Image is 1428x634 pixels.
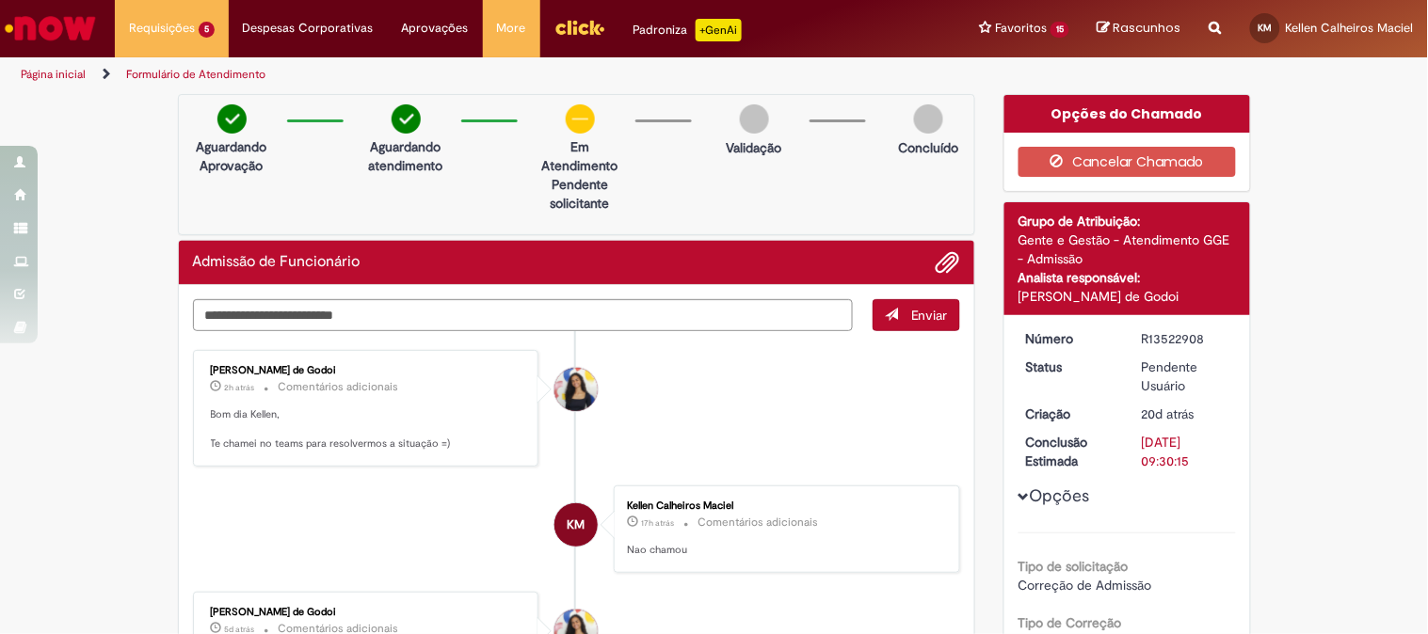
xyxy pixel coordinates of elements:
[535,137,626,175] p: Em Atendimento
[566,104,595,134] img: circle-minus.png
[568,502,586,547] span: KM
[1286,20,1414,36] span: Kellen Calheiros Maciel
[740,104,769,134] img: img-circle-grey.png
[1142,405,1195,422] span: 20d atrás
[193,299,854,331] textarea: Digite sua mensagem aqui...
[727,138,782,157] p: Validação
[898,138,958,157] p: Concluído
[1142,329,1229,348] div: R13522908
[1019,212,1236,230] div: Grupo de Atribuição:
[126,67,265,82] a: Formulário de Atendimento
[1051,22,1069,38] span: 15
[1012,433,1128,470] dt: Conclusão Estimada
[936,250,960,275] button: Adicionar anexos
[225,382,255,393] span: 2h atrás
[995,19,1047,38] span: Favoritos
[1114,19,1181,37] span: Rascunhos
[225,382,255,393] time: 01/10/2025 08:02:46
[914,104,943,134] img: img-circle-grey.png
[641,517,674,529] span: 17h atrás
[243,19,374,38] span: Despesas Corporativas
[211,607,524,618] div: [PERSON_NAME] de Godoi
[1012,329,1128,348] dt: Número
[129,19,195,38] span: Requisições
[402,19,469,38] span: Aprovações
[1019,287,1236,306] div: [PERSON_NAME] de Godoi
[1142,404,1229,423] div: 11/09/2025 14:39:34
[1098,20,1181,38] a: Rascunhos
[211,365,524,376] div: [PERSON_NAME] de Godoi
[1019,558,1129,575] b: Tipo de solicitação
[186,137,278,175] p: Aguardando Aprovação
[1004,95,1250,133] div: Opções do Chamado
[217,104,247,134] img: check-circle-green.png
[2,9,99,47] img: ServiceNow
[1259,22,1273,34] span: KM
[497,19,526,38] span: More
[199,22,215,38] span: 5
[641,517,674,529] time: 30/09/2025 17:25:28
[554,503,598,547] div: Kellen Calheiros Maciel
[14,57,938,92] ul: Trilhas de página
[1019,147,1236,177] button: Cancelar Chamado
[1019,268,1236,287] div: Analista responsável:
[1142,357,1229,395] div: Pendente Usuário
[1142,405,1195,422] time: 11/09/2025 14:39:34
[279,379,399,395] small: Comentários adicionais
[696,19,742,41] p: +GenAi
[627,500,940,512] div: Kellen Calheiros Maciel
[392,104,421,134] img: check-circle-green.png
[634,19,742,41] div: Padroniza
[21,67,86,82] a: Página inicial
[554,368,598,411] div: Ana Santos de Godoi
[554,13,605,41] img: click_logo_yellow_360x200.png
[535,175,626,213] p: Pendente solicitante
[873,299,960,331] button: Enviar
[1012,404,1128,423] dt: Criação
[911,307,948,324] span: Enviar
[627,543,940,558] p: Nao chamou
[361,137,452,175] p: Aguardando atendimento
[1142,433,1229,470] div: [DATE] 09:30:15
[211,407,524,452] p: Bom dia Kellen, Te chamei no teams para resolvermos a situação =)
[1012,357,1128,376] dt: Status
[698,515,818,531] small: Comentários adicionais
[1019,577,1152,594] span: Correção de Admissão
[1019,614,1122,631] b: Tipo de Correção
[193,254,361,271] h2: Admissão de Funcionário Histórico de tíquete
[1019,230,1236,268] div: Gente e Gestão - Atendimento GGE - Admissão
